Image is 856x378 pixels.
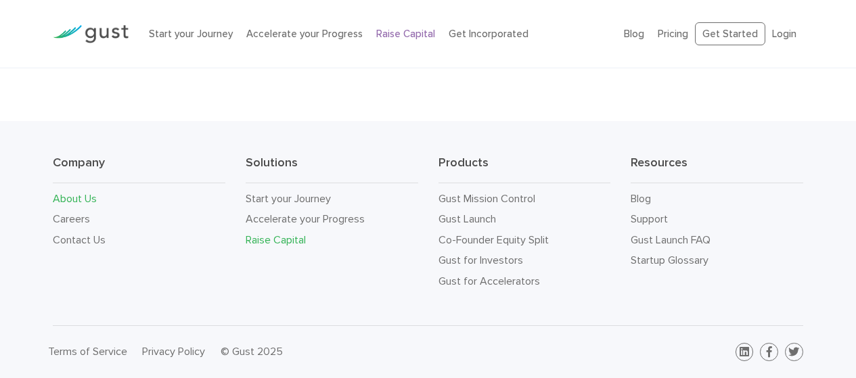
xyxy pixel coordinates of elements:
a: Get Started [695,22,765,46]
a: Start your Journey [149,28,233,40]
a: Privacy Policy [142,345,205,358]
a: Raise Capital [246,233,306,246]
a: Raise Capital [376,28,435,40]
a: Login [772,28,796,40]
a: Terms of Service [48,345,127,358]
a: Blog [624,28,644,40]
a: Startup Glossary [631,254,708,266]
a: About Us [53,192,97,205]
a: Contact Us [53,233,106,246]
a: Gust Launch FAQ [631,233,711,246]
a: Gust for Investors [438,254,523,266]
h3: Products [438,155,611,183]
h3: Company [53,155,225,183]
a: Accelerate your Progress [246,28,363,40]
a: Gust Mission Control [438,192,535,205]
a: Gust Launch [438,212,496,225]
a: Careers [53,212,90,225]
img: Gust Logo [53,25,129,43]
div: © Gust 2025 [221,342,418,361]
h3: Resources [631,155,803,183]
a: Accelerate your Progress [246,212,365,225]
a: Blog [631,192,651,205]
h3: Solutions [246,155,418,183]
a: Co-Founder Equity Split [438,233,549,246]
a: Get Incorporated [449,28,528,40]
a: Pricing [658,28,688,40]
a: Gust for Accelerators [438,275,540,287]
a: Support [631,212,668,225]
a: Start your Journey [246,192,331,205]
